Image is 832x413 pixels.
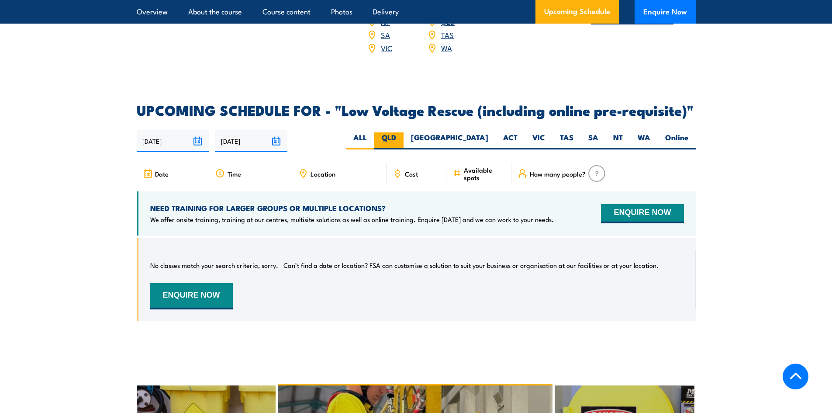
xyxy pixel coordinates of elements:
[228,170,241,177] span: Time
[606,132,630,149] label: NT
[137,104,696,116] h2: UPCOMING SCHEDULE FOR - "Low Voltage Rescue (including online pre-requisite)"
[374,132,404,149] label: QLD
[525,132,552,149] label: VIC
[381,42,392,53] a: VIC
[581,132,606,149] label: SA
[150,261,278,270] p: No classes match your search criteria, sorry.
[404,132,496,149] label: [GEOGRAPHIC_DATA]
[441,29,454,40] a: TAS
[311,170,335,177] span: Location
[496,132,525,149] label: ACT
[530,170,586,177] span: How many people?
[381,29,390,40] a: SA
[283,261,659,270] p: Can’t find a date or location? FSA can customise a solution to suit your business or organisation...
[150,215,554,224] p: We offer onsite training, training at our centres, multisite solutions as well as online training...
[441,42,452,53] a: WA
[215,130,287,152] input: To date
[346,132,374,149] label: ALL
[464,166,505,181] span: Available spots
[155,170,169,177] span: Date
[150,283,233,309] button: ENQUIRE NOW
[150,203,554,213] h4: NEED TRAINING FOR LARGER GROUPS OR MULTIPLE LOCATIONS?
[630,132,658,149] label: WA
[601,204,684,223] button: ENQUIRE NOW
[137,130,209,152] input: From date
[405,170,418,177] span: Cost
[552,132,581,149] label: TAS
[658,132,696,149] label: Online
